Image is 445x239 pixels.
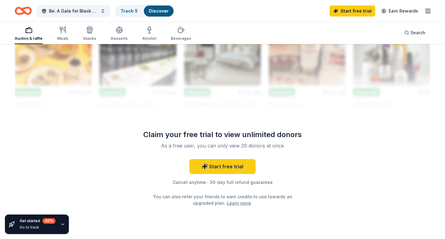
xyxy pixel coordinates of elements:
[330,6,375,17] a: Start free trial
[171,24,191,44] button: Beverages
[115,5,174,17] button: Track· 5Discover
[151,193,294,206] div: You can also refer your friends to earn credits to use towards an upgraded plan. .
[142,142,303,149] div: As a free user, you can only view 20 donors at once
[83,24,96,44] button: Snacks
[134,130,311,140] div: Claim your free trial to view unlimited donors
[83,36,96,41] div: Snacks
[57,24,68,44] button: Meals
[111,24,128,44] button: Desserts
[111,36,128,41] div: Desserts
[142,24,156,44] button: Alcohol
[43,218,55,224] div: 40 %
[399,27,430,39] button: Search
[378,6,422,17] a: Earn Rewards
[20,225,55,230] div: Go to track
[15,4,32,18] a: Home
[189,159,256,174] a: Start free trial
[15,36,43,41] div: Auction & raffle
[149,8,169,13] a: Discover
[15,24,43,44] button: Auction & raffle
[57,36,68,41] div: Meals
[227,200,251,206] a: Learn more
[142,36,156,41] div: Alcohol
[121,8,138,13] a: Track· 5
[410,29,425,36] span: Search
[134,179,311,186] div: Cancel anytime · 30-day full refund guarantee
[171,36,191,41] div: Beverages
[20,218,55,224] div: Get started
[49,7,98,15] span: Be. A Gala for Black Equity
[37,5,110,17] button: Be. A Gala for Black Equity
